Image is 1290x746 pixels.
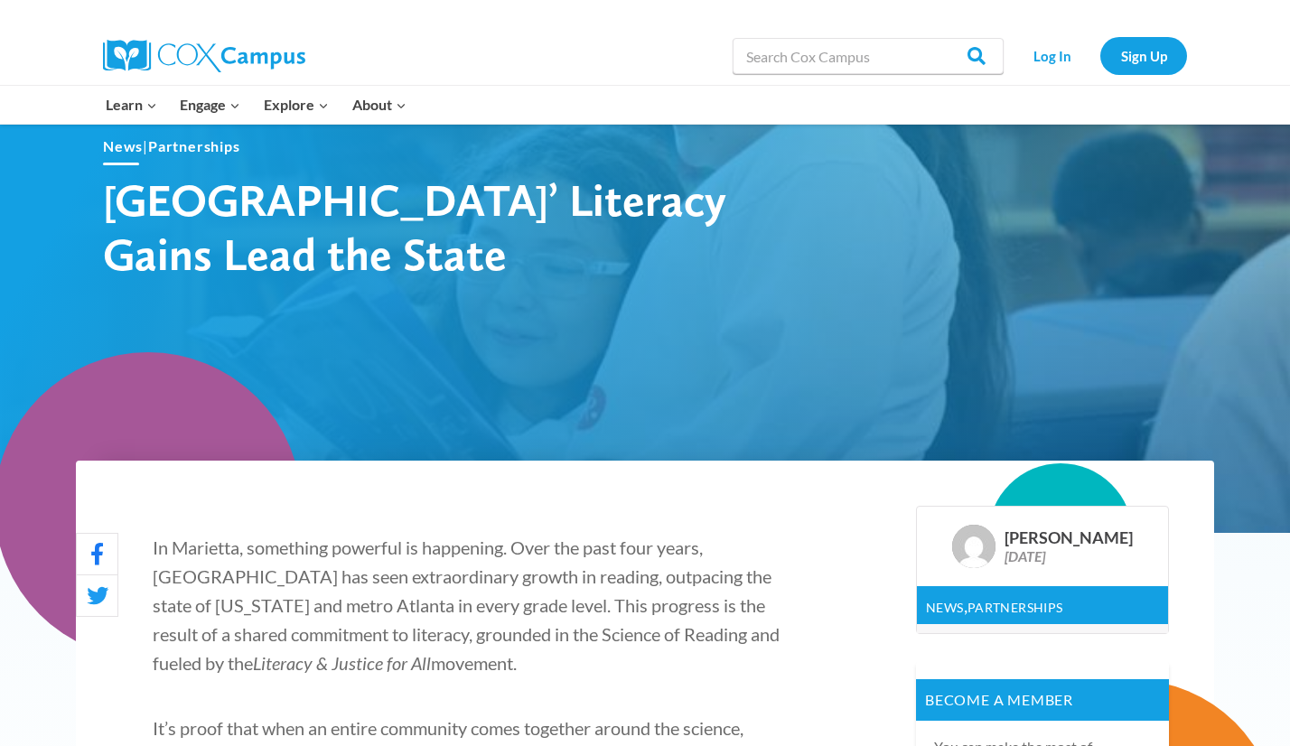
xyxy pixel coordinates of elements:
a: News [926,600,964,615]
em: Literacy & Justice for All [253,652,431,674]
p: Become a member [916,679,1169,721]
button: Child menu of Learn [94,86,169,124]
nav: Primary Navigation [94,86,417,124]
p: In Marietta, something powerful is happening. Over the past four years, [GEOGRAPHIC_DATA] has see... [153,533,785,677]
span: | [103,137,240,154]
a: Partnerships [967,600,1063,615]
div: [PERSON_NAME] [1005,528,1133,548]
a: News [103,137,143,154]
img: Cox Campus [103,40,305,72]
a: Log In [1013,37,1091,74]
div: , [917,586,1168,624]
input: Search Cox Campus [733,38,1004,74]
button: Child menu of Engage [169,86,253,124]
a: Partnerships [148,137,240,154]
button: Child menu of About [341,86,418,124]
nav: Secondary Navigation [1013,37,1187,74]
a: Sign Up [1100,37,1187,74]
h1: [GEOGRAPHIC_DATA]’ Literacy Gains Lead the State [103,173,735,281]
div: [DATE] [1005,547,1133,564]
button: Child menu of Explore [252,86,341,124]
